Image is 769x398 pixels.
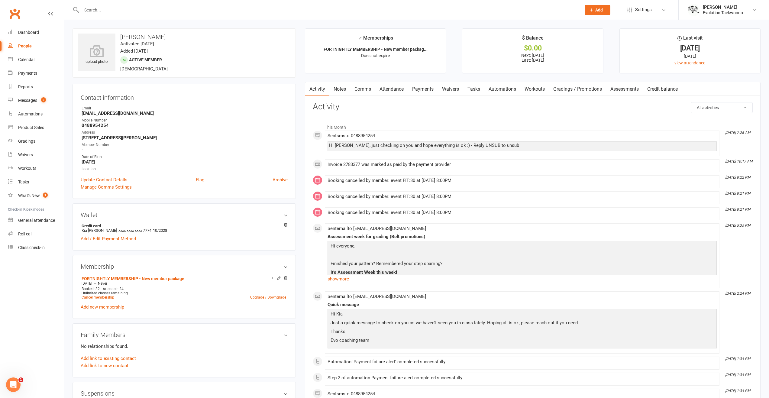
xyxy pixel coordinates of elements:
[8,53,64,66] a: Calendar
[606,82,643,96] a: Assessments
[120,66,168,72] span: [DEMOGRAPHIC_DATA]
[725,357,750,361] i: [DATE] 1:34 PM
[329,319,715,328] p: Just a quick message to check on you as we haven't seen you in class lately. Hoping all is ok, pl...
[703,10,743,15] div: Evolution Taekwondo
[313,121,753,131] li: This Month
[468,53,597,63] p: Next: [DATE] Last: [DATE]
[7,6,22,21] a: Clubworx
[82,291,128,295] span: Unlimited classes remaining
[118,228,151,233] span: xxxx xxxx xxxx 7774
[329,143,715,148] div: Hi [PERSON_NAME], just checking on you and hope everything is ok :) - Reply UNSUB to unsub
[81,304,124,310] a: Add new membership
[725,207,750,212] i: [DATE] 8:21 PM
[120,41,154,47] time: Activated [DATE]
[328,226,426,231] span: Sent email to [EMAIL_ADDRESS][DOMAIN_NAME]
[82,224,285,228] strong: Credit card
[328,178,717,183] div: Booking cancelled by member: event FIT:30 at [DATE] 8:00PM
[595,8,603,12] span: Add
[18,166,36,171] div: Workouts
[8,189,64,202] a: What's New1
[81,355,136,362] a: Add link to existing contact
[328,275,717,283] a: show more
[329,82,350,96] a: Notes
[129,57,162,62] span: Active member
[328,194,717,199] div: Booking cancelled by member: event FIT:30 at [DATE] 8:00PM
[82,287,100,291] span: Booked: 32
[408,82,438,96] a: Payments
[250,295,286,299] a: Upgrade / Downgrade
[8,162,64,175] a: Workouts
[725,191,750,196] i: [DATE] 8:21 PM
[81,223,288,234] li: Kia [PERSON_NAME]
[463,82,484,96] a: Tasks
[674,60,705,65] a: view attendance
[18,125,44,130] div: Product Sales
[725,373,750,377] i: [DATE] 1:34 PM
[677,34,703,45] div: Last visit
[328,294,426,299] span: Sent email to [EMAIL_ADDRESS][DOMAIN_NAME]
[522,34,544,45] div: $ Balance
[358,35,362,41] i: ✓
[8,94,64,107] a: Messages 2
[18,98,37,103] div: Messages
[18,193,40,198] div: What's New
[153,228,167,233] span: 10/2028
[8,26,64,39] a: Dashboard
[18,112,43,116] div: Automations
[8,134,64,148] a: Gradings
[585,5,610,15] button: Add
[82,130,288,135] div: Address
[484,82,520,96] a: Automations
[82,118,288,123] div: Mobile Number
[196,176,204,183] a: Flag
[703,5,743,10] div: [PERSON_NAME]
[328,234,717,239] div: Assessment week for grading (Belt promotions)
[625,45,755,51] div: [DATE]
[81,362,128,369] a: Add link to new contact
[82,154,288,160] div: Date of Birth
[82,142,288,148] div: Member Number
[82,105,288,111] div: Email
[8,66,64,80] a: Payments
[81,176,128,183] a: Update Contact Details
[350,82,375,96] a: Comms
[8,107,64,121] a: Automations
[313,102,753,112] h3: Activity
[8,227,64,241] a: Roll call
[6,377,21,392] iframe: Intercom live chat
[82,166,288,172] div: Location
[78,34,291,40] h3: [PERSON_NAME]
[549,82,606,96] a: Gradings / Promotions
[8,80,64,94] a: Reports
[361,53,390,58] span: Does not expire
[43,193,48,198] span: 1
[8,241,64,254] a: Class kiosk mode
[18,139,35,144] div: Gradings
[725,175,750,180] i: [DATE] 8:22 PM
[328,359,717,364] div: Automation 'Payment failure alert' completed successfully
[324,47,428,52] strong: FORTNIGHTLY MEMBERSHIP - New member packag...
[8,148,64,162] a: Waivers
[82,123,288,128] strong: 0488954254
[120,48,148,54] time: Added [DATE]
[98,281,107,286] span: Never
[643,82,682,96] a: Credit balance
[18,84,33,89] div: Reports
[81,92,288,101] h3: Contact information
[688,4,700,16] img: thumb_image1604702925.png
[328,210,717,215] div: Booking cancelled by member: event FIT:30 at [DATE] 8:00PM
[725,389,750,393] i: [DATE] 1:34 PM
[80,6,577,14] input: Search...
[273,176,288,183] a: Archive
[81,235,136,242] a: Add / Edit Payment Method
[81,332,288,338] h3: Family Members
[18,245,45,250] div: Class check-in
[81,343,288,350] p: No relationships found.
[329,328,715,337] p: Thanks
[82,111,288,116] strong: [EMAIL_ADDRESS][DOMAIN_NAME]
[8,175,64,189] a: Tasks
[8,214,64,227] a: General attendance kiosk mode
[725,159,752,163] i: [DATE] 10:17 AM
[18,30,39,35] div: Dashboard
[82,159,288,165] strong: [DATE]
